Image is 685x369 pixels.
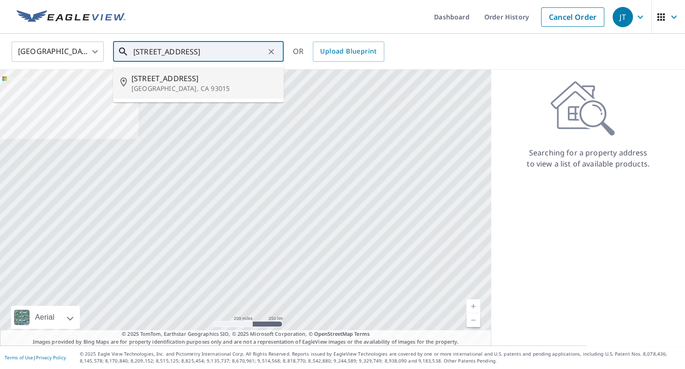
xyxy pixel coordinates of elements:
[17,10,125,24] img: EV Logo
[613,7,633,27] div: JT
[320,46,376,57] span: Upload Blueprint
[80,351,680,364] p: © 2025 Eagle View Technologies, Inc. and Pictometry International Corp. All Rights Reserved. Repo...
[466,313,480,327] a: Current Level 5, Zoom Out
[5,354,33,361] a: Terms of Use
[122,330,369,338] span: © 2025 TomTom, Earthstar Geographics SIO, © 2025 Microsoft Corporation, ©
[265,45,278,58] button: Clear
[12,39,104,65] div: [GEOGRAPHIC_DATA]
[354,330,369,337] a: Terms
[133,39,265,65] input: Search by address or latitude-longitude
[36,354,66,361] a: Privacy Policy
[314,330,353,337] a: OpenStreetMap
[131,84,276,93] p: [GEOGRAPHIC_DATA], CA 93015
[131,73,276,84] span: [STREET_ADDRESS]
[293,42,384,62] div: OR
[5,355,66,360] p: |
[541,7,604,27] a: Cancel Order
[313,42,384,62] a: Upload Blueprint
[32,306,57,329] div: Aerial
[526,147,650,169] p: Searching for a property address to view a list of available products.
[11,306,80,329] div: Aerial
[466,299,480,313] a: Current Level 5, Zoom In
